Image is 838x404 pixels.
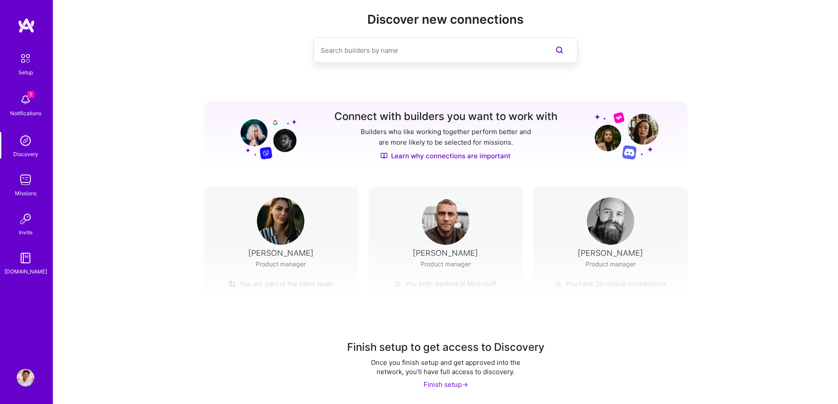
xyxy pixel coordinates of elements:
div: Discovery [13,149,38,159]
a: User Avatar [15,369,37,386]
i: icon SearchPurple [554,45,565,55]
img: User Avatar [587,197,634,245]
img: User Avatar [17,369,34,386]
span: 1 [27,91,34,98]
input: Search builders by name [321,39,535,62]
div: [DOMAIN_NAME] [4,267,47,276]
div: Finish setup -> [424,380,468,389]
img: teamwork [17,171,34,189]
p: Builders who like working together perform better and are more likely to be selected for missions. [359,127,533,148]
div: Finish setup to get access to Discovery [347,340,545,354]
h2: Discover new connections [204,12,688,27]
img: Discover [381,152,388,160]
img: Grow your network [595,112,659,160]
img: bell [17,91,34,109]
img: setup [16,49,35,68]
div: Setup [18,68,33,77]
div: Notifications [10,109,41,118]
h3: Connect with builders you want to work with [334,110,557,123]
img: discovery [17,132,34,149]
div: Invite [19,228,33,237]
img: Grow your network [233,111,296,160]
img: User Avatar [257,197,304,245]
img: User Avatar [422,197,469,245]
img: Invite [17,210,34,228]
div: Missions [15,189,37,198]
img: logo [18,18,35,33]
div: Once you finish setup and get approved into the network, you'll have full access to discovery. [358,358,534,376]
a: Learn why connections are important [381,151,511,160]
img: guide book [17,249,34,267]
